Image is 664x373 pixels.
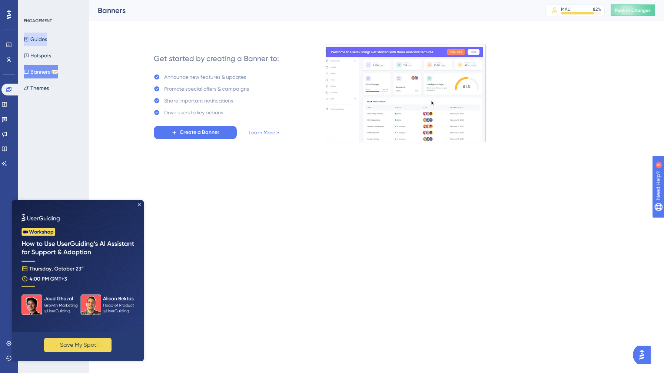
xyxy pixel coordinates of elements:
[24,49,51,62] button: Hotspots
[633,344,655,366] iframe: UserGuiding AI Assistant Launcher
[52,4,54,10] div: 5
[154,126,237,139] button: Create a Banner
[24,33,47,46] button: Guides
[24,81,49,95] button: Themes
[98,5,527,16] div: Banners
[164,108,223,117] div: Drive users to key actions
[611,4,655,16] button: Publish Changes
[126,3,129,6] div: Close Preview
[154,53,279,64] div: Get started by creating a Banner to:
[323,44,487,142] img: 529d90adb73e879a594bca603b874522.gif
[17,2,46,11] span: Need Help?
[561,6,571,12] div: MAU
[24,18,52,24] div: ENGAGEMENT
[249,128,279,137] a: Learn More >
[180,128,219,137] span: Create a Banner
[615,7,651,13] span: Publish Changes
[164,84,249,93] div: Promote special offers & campaigns
[32,138,100,152] button: ✨ Save My Spot!✨
[24,65,58,78] button: BannersBETA
[164,73,246,81] div: Announce new features & updates
[593,6,601,12] div: 82 %
[164,96,233,105] div: Share important notifications
[52,70,58,74] div: BETA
